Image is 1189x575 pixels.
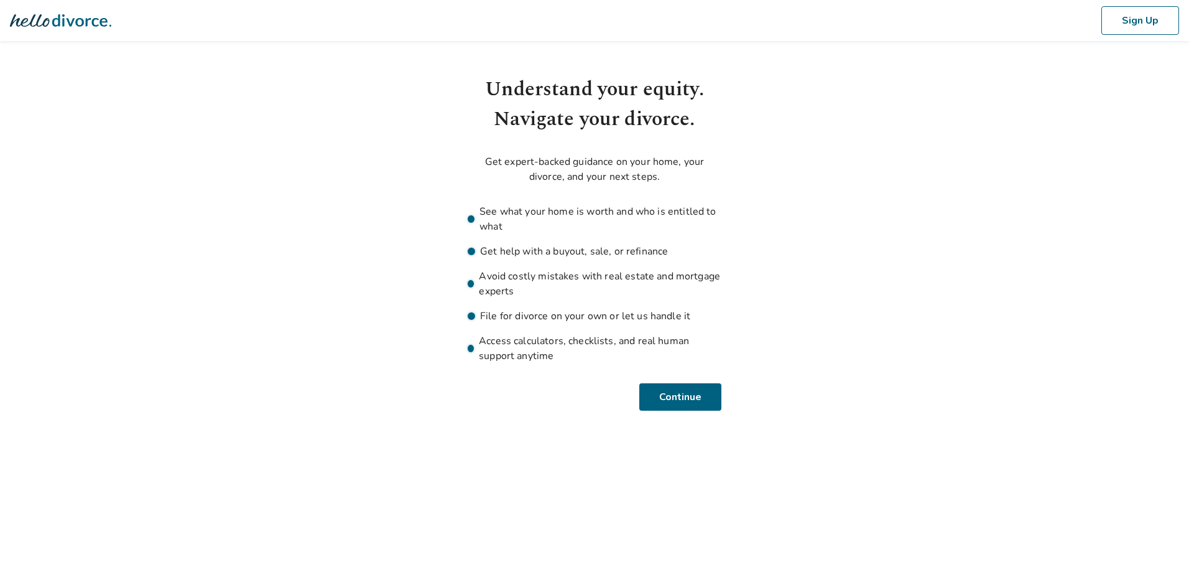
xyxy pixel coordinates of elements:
[641,383,721,411] button: Continue
[468,244,721,259] li: Get help with a buyout, sale, or refinance
[1101,6,1179,35] button: Sign Up
[468,204,721,234] li: See what your home is worth and who is entitled to what
[468,154,721,184] p: Get expert-backed guidance on your home, your divorce, and your next steps.
[468,269,721,299] li: Avoid costly mistakes with real estate and mortgage experts
[468,75,721,134] h1: Understand your equity. Navigate your divorce.
[468,309,721,324] li: File for divorce on your own or let us handle it
[468,334,721,363] li: Access calculators, checklists, and real human support anytime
